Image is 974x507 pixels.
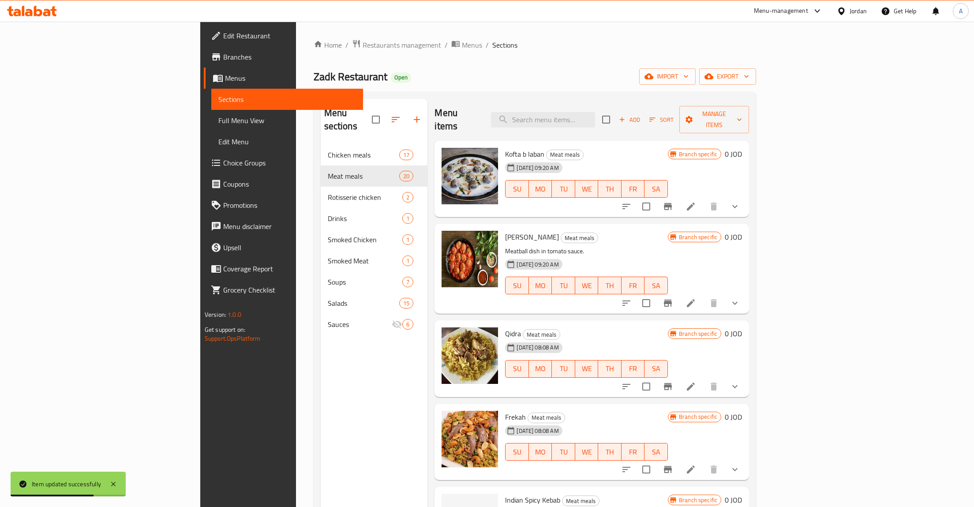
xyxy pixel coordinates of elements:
span: 1 [403,236,413,244]
button: export [699,68,756,85]
button: SA [644,277,668,294]
button: Branch-specific-item [657,293,678,314]
a: Sections [211,89,363,110]
span: SU [509,183,525,195]
span: TU [555,183,572,195]
div: items [402,192,413,203]
h6: 0 JOD [725,327,742,340]
span: Qidra [505,327,521,340]
span: Grocery Checklist [223,285,356,295]
a: Edit menu item [686,298,696,308]
span: TU [555,446,572,458]
span: Sauces [328,319,392,330]
span: Edit Menu [218,136,356,147]
a: Coverage Report [204,258,363,279]
div: items [402,277,413,287]
span: Branch specific [675,496,721,504]
span: Choice Groups [223,158,356,168]
button: Sort [647,113,676,127]
div: Meat meals [546,150,584,160]
span: TU [555,362,572,375]
svg: Show Choices [730,381,740,392]
button: SA [644,360,668,378]
span: SA [648,362,664,375]
span: Smoked Meat [328,255,403,266]
a: Coupons [204,173,363,195]
span: 6 [403,320,413,329]
div: Jordan [850,6,867,16]
span: 17 [400,151,413,159]
span: SA [648,279,664,292]
button: WE [575,180,599,198]
span: TH [602,362,618,375]
p: Meatball dish in tomato sauce. [505,246,667,257]
span: WE [579,279,595,292]
span: FR [625,446,641,458]
span: SU [509,362,525,375]
span: 1.0.0 [228,309,241,320]
span: Zadk Restaurant [314,67,387,86]
a: Menus [204,68,363,89]
span: 2 [403,193,413,202]
button: MO [529,360,552,378]
span: Branch specific [675,413,721,421]
span: FR [625,183,641,195]
span: export [706,71,749,82]
button: MO [529,180,552,198]
span: A [959,6,963,16]
span: 20 [400,172,413,180]
span: [DATE] 09:20 AM [513,260,562,269]
a: Grocery Checklist [204,279,363,300]
button: TH [598,180,622,198]
a: Edit menu item [686,381,696,392]
button: TU [552,443,575,461]
span: Meat meals [561,233,598,243]
button: Branch-specific-item [657,196,678,217]
button: Add [615,113,644,127]
div: items [402,319,413,330]
button: TU [552,277,575,294]
button: WE [575,443,599,461]
span: Frekah [505,410,526,424]
a: Support.OpsPlatform [205,333,261,344]
span: Soups [328,277,403,287]
div: items [402,234,413,245]
span: Menus [462,40,482,50]
span: MO [532,362,549,375]
span: Meat meals [328,171,400,181]
button: SU [505,443,528,461]
h2: Menu items [435,106,480,133]
div: Sauces6 [321,314,428,335]
span: Add [618,115,641,125]
span: TH [602,446,618,458]
span: Branch specific [675,330,721,338]
a: Edit menu item [686,464,696,475]
span: Branch specific [675,233,721,241]
span: MO [532,183,549,195]
div: items [402,213,413,224]
button: TU [552,360,575,378]
span: Upsell [223,242,356,253]
div: Drinks [328,213,403,224]
span: Smoked Chicken [328,234,403,245]
input: search [491,112,595,128]
span: Menu disclaimer [223,221,356,232]
button: delete [703,376,724,397]
li: / [445,40,448,50]
a: Edit Restaurant [204,25,363,46]
button: TU [552,180,575,198]
svg: Inactive section [392,319,402,330]
div: Smoked Meat1 [321,250,428,271]
div: Rotisserie chicken2 [321,187,428,208]
h6: 0 JOD [725,411,742,423]
button: TH [598,360,622,378]
a: Edit menu item [686,201,696,212]
span: Coverage Report [223,263,356,274]
a: Menu disclaimer [204,216,363,237]
div: Meat meals [528,413,565,423]
button: Branch-specific-item [657,459,678,480]
span: WE [579,362,595,375]
div: Soups7 [321,271,428,293]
